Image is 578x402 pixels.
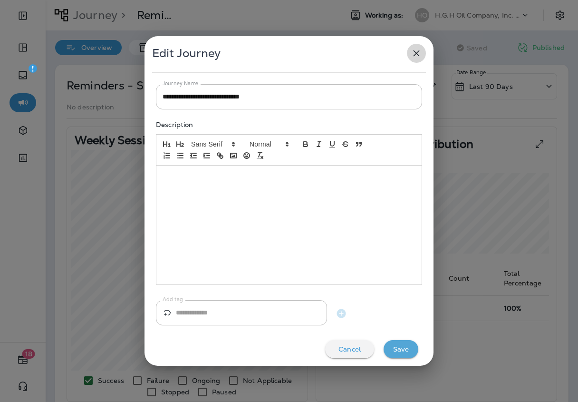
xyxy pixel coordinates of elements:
[152,46,221,60] span: Edit Journey
[384,340,418,358] button: Save
[156,121,193,128] p: Description
[163,296,183,303] label: Add tag
[338,345,361,353] p: Cancel
[325,340,374,358] button: Cancel
[163,80,199,87] label: Journey Name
